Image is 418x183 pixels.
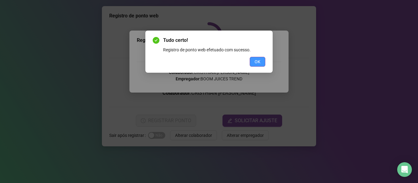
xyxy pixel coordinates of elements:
[163,46,265,53] div: Registro de ponto web efetuado com sucesso.
[250,57,265,67] button: OK
[153,37,159,44] span: check-circle
[397,162,412,177] div: Open Intercom Messenger
[255,58,260,65] span: OK
[163,37,265,44] span: Tudo certo!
